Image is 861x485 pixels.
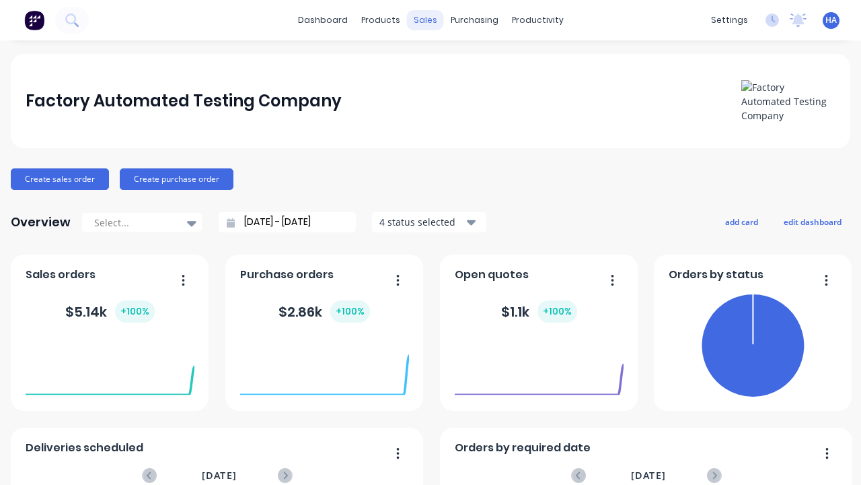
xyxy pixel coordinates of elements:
a: dashboard [291,10,354,30]
div: products [354,10,407,30]
button: 4 status selected [372,212,486,232]
div: + 100 % [330,300,370,323]
span: [DATE] [631,468,666,483]
div: Factory Automated Testing Company [26,88,342,115]
div: + 100 % [115,300,155,323]
div: $ 2.86k [278,300,370,323]
div: settings [704,10,755,30]
span: Deliveries scheduled [26,440,143,456]
div: productivity [505,10,570,30]
button: add card [716,213,767,230]
span: [DATE] [202,468,237,483]
div: sales [407,10,444,30]
img: Factory Automated Testing Company [741,80,835,123]
div: Overview [11,209,71,236]
div: purchasing [444,10,505,30]
button: Create sales order [11,168,109,190]
div: $ 1.1k [501,300,577,323]
span: Sales orders [26,267,96,283]
div: 4 status selected [379,215,464,229]
button: Create purchase order [120,168,233,190]
div: $ 5.14k [65,300,155,323]
img: Factory [24,10,44,30]
span: Orders by status [669,267,763,283]
button: edit dashboard [775,213,850,230]
span: HA [825,14,837,26]
span: Purchase orders [240,267,334,283]
div: + 100 % [537,300,577,323]
span: Open quotes [455,267,529,283]
span: Orders by required date [455,440,591,456]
